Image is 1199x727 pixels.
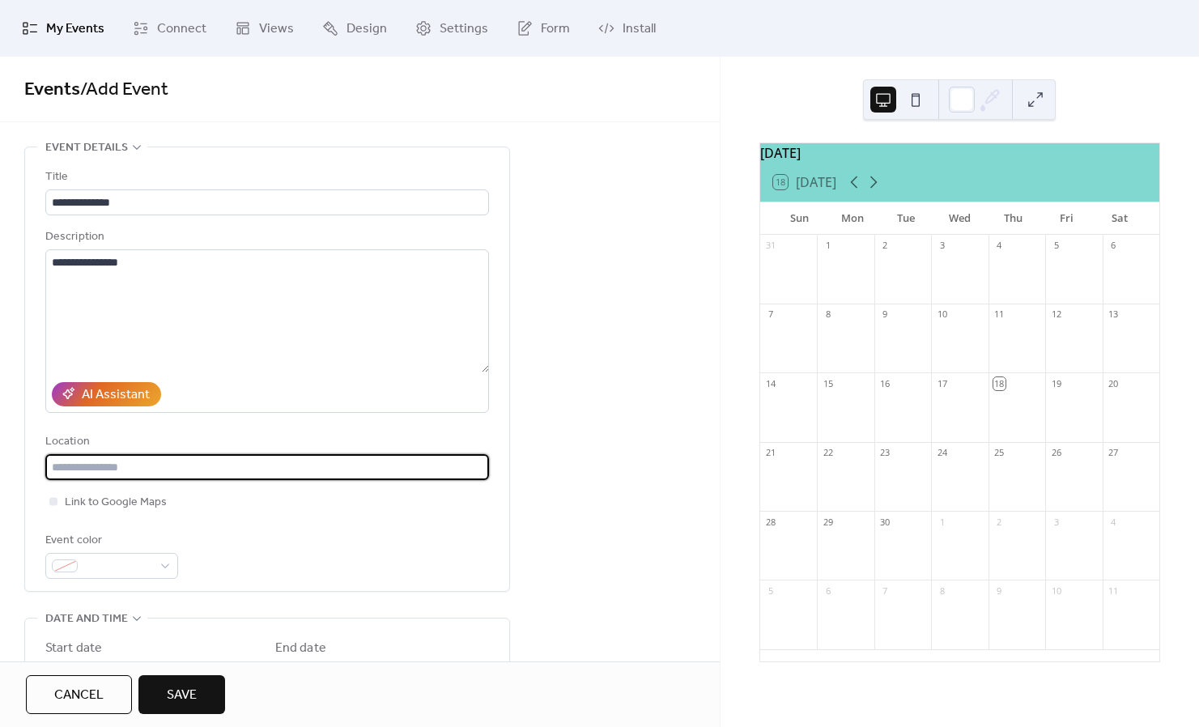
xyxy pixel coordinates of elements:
a: Settings [403,6,500,50]
div: 26 [1050,447,1062,459]
div: 5 [1050,240,1062,252]
span: Date and time [45,610,128,629]
div: 14 [765,377,777,389]
div: 11 [993,308,1006,321]
div: 9 [879,308,891,321]
div: 8 [936,585,948,597]
div: AI Assistant [82,385,150,405]
span: Views [259,19,294,39]
div: 6 [1108,240,1120,252]
div: 5 [765,585,777,597]
span: / Add Event [80,72,168,108]
div: Start date [45,639,102,658]
div: 12 [1050,308,1062,321]
button: AI Assistant [52,382,161,406]
span: Design [347,19,387,39]
div: 25 [993,447,1006,459]
div: 22 [822,447,834,459]
div: 15 [822,377,834,389]
a: Connect [121,6,219,50]
div: Wed [933,202,986,235]
div: 30 [879,516,891,528]
div: Sat [1093,202,1146,235]
span: Save [167,686,197,705]
div: End date [275,639,326,658]
a: Install [586,6,668,50]
div: 7 [879,585,891,597]
div: Mon [827,202,880,235]
span: Install [623,19,656,39]
div: 7 [765,308,777,321]
div: 4 [993,240,1006,252]
span: Connect [157,19,206,39]
div: Tue [879,202,933,235]
div: 16 [879,377,891,389]
div: 9 [993,585,1006,597]
div: Location [45,432,486,452]
span: Event details [45,138,128,158]
div: 10 [1050,585,1062,597]
div: 3 [1050,516,1062,528]
div: Title [45,168,486,187]
div: 11 [1108,585,1120,597]
div: 3 [936,240,948,252]
button: Cancel [26,675,132,714]
a: My Events [10,6,117,50]
div: 21 [765,447,777,459]
div: 18 [993,377,1006,389]
a: Design [310,6,399,50]
div: 23 [879,447,891,459]
div: Thu [986,202,1040,235]
a: Views [223,6,306,50]
div: Description [45,227,486,247]
div: 2 [879,240,891,252]
span: Form [541,19,570,39]
button: Save [138,675,225,714]
div: 19 [1050,377,1062,389]
div: Event color [45,531,175,551]
div: 31 [765,240,777,252]
div: 4 [1108,516,1120,528]
div: 20 [1108,377,1120,389]
div: 27 [1108,447,1120,459]
div: 1 [822,240,834,252]
div: 17 [936,377,948,389]
span: Link to Google Maps [65,493,167,512]
div: 6 [822,585,834,597]
div: 8 [822,308,834,321]
span: My Events [46,19,104,39]
div: 24 [936,447,948,459]
span: Cancel [54,686,104,705]
div: 1 [936,516,948,528]
div: 10 [936,308,948,321]
div: [DATE] [760,143,1159,163]
a: Form [504,6,582,50]
div: 29 [822,516,834,528]
div: Sun [773,202,827,235]
a: Events [24,72,80,108]
div: Fri [1040,202,1093,235]
div: 28 [765,516,777,528]
span: Settings [440,19,488,39]
div: 13 [1108,308,1120,321]
div: 2 [993,516,1006,528]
